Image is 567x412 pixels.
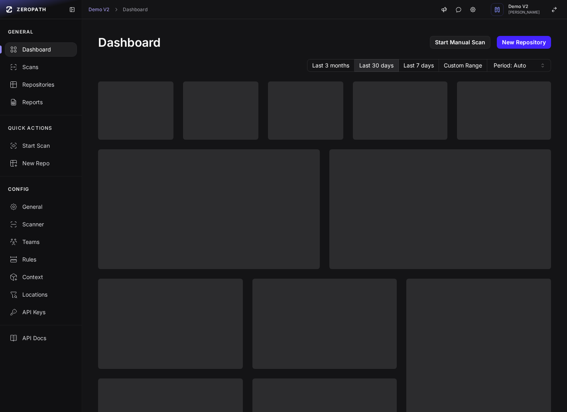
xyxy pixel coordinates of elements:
a: Demo V2 [89,6,109,13]
div: Dashboard [10,46,72,53]
div: General [10,203,72,211]
div: Start Scan [10,142,72,150]
h1: Dashboard [98,35,161,50]
button: Last 30 days [354,59,399,72]
div: Teams [10,238,72,246]
div: API Keys [10,308,72,316]
a: ZEROPATH [3,3,63,16]
nav: breadcrumb [89,6,148,13]
a: Start Manual Scan [430,36,490,49]
button: Custom Range [439,59,487,72]
div: Scans [10,63,72,71]
a: New Repository [497,36,551,49]
span: Period: Auto [494,61,526,69]
p: QUICK ACTIONS [8,125,53,131]
a: Dashboard [123,6,148,13]
svg: chevron right, [113,7,119,12]
p: CONFIG [8,186,29,192]
div: Scanner [10,220,72,228]
button: Last 7 days [399,59,439,72]
span: ZEROPATH [17,6,46,13]
p: GENERAL [8,29,33,35]
svg: caret sort, [539,62,546,69]
span: Demo V2 [508,4,540,9]
div: Rules [10,256,72,263]
div: Locations [10,291,72,299]
div: Context [10,273,72,281]
div: Repositories [10,81,72,89]
div: API Docs [10,334,72,342]
div: Reports [10,98,72,106]
div: New Repo [10,159,72,167]
button: Last 3 months [307,59,354,72]
span: [PERSON_NAME] [508,10,540,14]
